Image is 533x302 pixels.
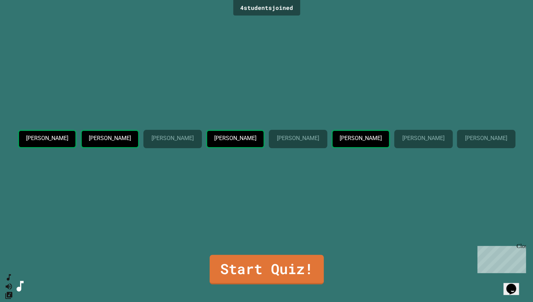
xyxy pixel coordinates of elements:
[26,135,68,141] p: [PERSON_NAME]
[210,255,324,284] a: Start Quiz!
[402,135,444,141] p: [PERSON_NAME]
[214,135,256,141] p: [PERSON_NAME]
[340,135,382,141] p: [PERSON_NAME]
[475,243,526,273] iframe: chat widget
[503,274,526,295] iframe: chat widget
[5,282,13,291] button: Mute music
[277,135,319,141] p: [PERSON_NAME]
[3,3,49,45] div: Chat with us now!Close
[151,135,193,141] p: [PERSON_NAME]
[5,291,13,300] button: Change Music
[465,135,507,141] p: [PERSON_NAME]
[5,273,13,282] button: SpeedDial basic example
[89,135,131,141] p: [PERSON_NAME]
